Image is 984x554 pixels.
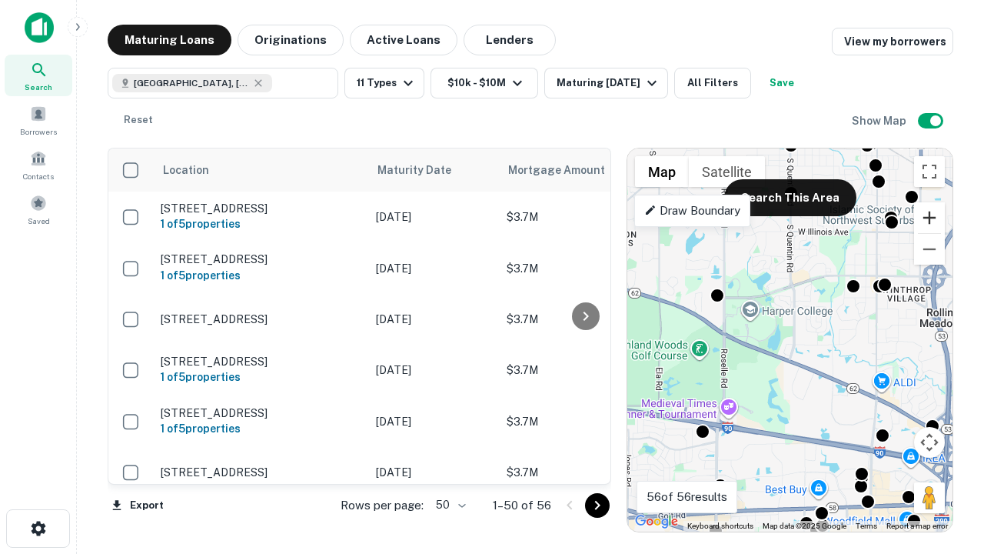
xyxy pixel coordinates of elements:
p: $3.7M [507,209,660,225]
iframe: Chat Widget [907,431,984,505]
p: [STREET_ADDRESS] [161,312,361,326]
p: Draw Boundary [644,202,740,220]
button: Maturing Loans [108,25,231,55]
span: Location [162,161,209,179]
img: Google [631,512,682,532]
button: Lenders [464,25,556,55]
button: Export [108,494,168,517]
a: Report a map error [886,522,948,530]
th: Maturity Date [368,149,499,192]
div: Maturing [DATE] [557,74,661,92]
p: [STREET_ADDRESS] [161,466,361,479]
p: [DATE] [376,260,491,277]
h6: 1 of 5 properties [161,420,361,437]
button: Show satellite imagery [689,156,765,187]
span: Contacts [23,170,54,182]
p: 1–50 of 56 [493,496,551,515]
p: [DATE] [376,362,491,379]
button: Toggle fullscreen view [914,156,945,187]
a: Borrowers [5,99,72,141]
th: Mortgage Amount [499,149,668,192]
button: Originations [238,25,344,55]
p: $3.7M [507,311,660,328]
h6: 1 of 5 properties [161,215,361,232]
p: [DATE] [376,209,491,225]
p: Rows per page: [341,496,424,515]
h6: Show Map [852,112,909,129]
button: Keyboard shortcuts [687,521,753,532]
p: [DATE] [376,311,491,328]
span: Borrowers [20,125,57,138]
p: $3.7M [507,464,660,481]
button: Zoom in [914,202,945,233]
p: $3.7M [507,260,660,277]
button: Save your search to get updates of matches that match your search criteria. [757,68,806,98]
h6: 1 of 5 properties [161,369,361,385]
a: View my borrowers [832,28,953,55]
a: Terms (opens in new tab) [856,522,877,530]
span: Search [25,81,52,93]
button: All Filters [674,68,751,98]
p: [DATE] [376,464,491,481]
button: Reset [114,105,163,135]
button: Go to next page [585,493,610,518]
img: capitalize-icon.png [25,12,54,43]
a: Open this area in Google Maps (opens a new window) [631,512,682,532]
button: Zoom out [914,234,945,265]
th: Location [153,149,368,192]
p: [STREET_ADDRESS] [161,355,361,369]
p: $3.7M [507,362,660,379]
button: Active Loans [350,25,457,55]
p: $3.7M [507,413,660,430]
a: Contacts [5,144,72,185]
button: Search This Area [724,179,856,216]
p: [STREET_ADDRESS] [161,406,361,420]
button: 11 Types [344,68,424,98]
div: 50 [430,494,468,516]
span: Maturity Date [377,161,471,179]
a: Saved [5,189,72,230]
p: 56 of 56 results [647,488,727,506]
p: [STREET_ADDRESS] [161,202,361,215]
div: 0 0 [627,149,952,532]
span: [GEOGRAPHIC_DATA], [GEOGRAPHIC_DATA] [134,76,249,90]
p: [STREET_ADDRESS] [161,252,361,266]
span: Saved [28,215,50,227]
p: [DATE] [376,413,491,430]
span: Mortgage Amount [508,161,625,179]
h6: 1 of 5 properties [161,267,361,284]
button: Map camera controls [914,427,945,458]
button: $10k - $10M [430,68,538,98]
button: Show street map [635,156,689,187]
button: Maturing [DATE] [544,68,668,98]
span: Map data ©2025 Google [763,522,846,530]
a: Search [5,55,72,96]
